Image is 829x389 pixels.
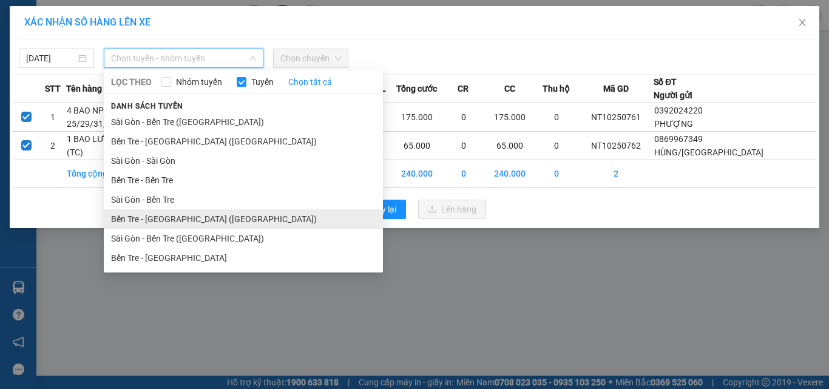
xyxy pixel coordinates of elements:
[10,25,174,39] div: HÙNG/[GEOGRAPHIC_DATA]
[104,190,383,209] li: Sài Gòn - Bến Tre
[393,103,441,132] td: 175.000
[486,103,534,132] td: 175.000
[280,49,341,67] span: Chọn chuyến
[785,6,819,40] button: Close
[393,132,441,160] td: 65.000
[534,132,579,160] td: 0
[171,75,227,89] span: Nhóm tuyến
[654,119,693,129] span: PHƯỢNG
[10,12,29,24] span: Gửi:
[66,82,102,95] span: Tên hàng
[111,75,152,89] span: LỌC THEO
[654,134,703,144] span: 0869967349
[39,132,66,160] td: 2
[180,64,313,93] div: 65.000
[180,64,266,92] span: Chưa [PERSON_NAME] :
[104,171,383,190] li: Bến Tre - Bến Tre
[104,151,383,171] li: Sài Gòn - Sài Gòn
[534,103,579,132] td: 0
[104,209,383,229] li: Bến Tre - [GEOGRAPHIC_DATA] ([GEOGRAPHIC_DATA])
[797,18,807,27] span: close
[26,52,76,65] input: 11/10/2025
[579,132,654,160] td: NT10250762
[66,160,158,188] td: Tổng cộng
[534,160,579,188] td: 0
[418,200,486,219] button: uploadLên hàng
[654,147,763,157] span: HÙNG/[GEOGRAPHIC_DATA]
[579,103,654,132] td: NT10250761
[504,82,515,95] span: CC
[104,112,383,132] li: Sài Gòn - Bến Tre ([GEOGRAPHIC_DATA])
[579,160,654,188] td: 2
[486,132,534,160] td: 65.000
[111,49,256,67] span: Chọn tuyến - nhóm tuyến
[393,160,441,188] td: 240.000
[45,82,61,95] span: STT
[396,82,437,95] span: Tổng cước
[654,75,692,102] div: Số ĐT Người gửi
[10,10,174,25] div: [PERSON_NAME]
[441,132,486,160] td: 0
[24,16,151,28] span: XÁC NHẬN SỐ HÀNG LÊN XE
[441,103,486,132] td: 0
[39,103,66,132] td: 1
[66,103,158,132] td: 4 BAO NP 25/29/31/32KG (TC)
[288,75,332,89] a: Chọn tất cả
[104,132,383,151] li: Bến Tre - [GEOGRAPHIC_DATA] ([GEOGRAPHIC_DATA])
[104,229,383,248] li: Sài Gòn - Bến Tre ([GEOGRAPHIC_DATA])
[441,160,486,188] td: 0
[246,75,279,89] span: Tuyến
[654,106,703,115] span: 0392024220
[486,160,534,188] td: 240.000
[543,82,570,95] span: Thu hộ
[104,248,383,268] li: Bến Tre - [GEOGRAPHIC_DATA]
[603,82,629,95] span: Mã GD
[249,55,257,62] span: down
[104,101,191,112] span: Danh sách tuyến
[66,132,158,160] td: 1 BAO LƯƠI NP 44KG (TC)
[458,82,469,95] span: CR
